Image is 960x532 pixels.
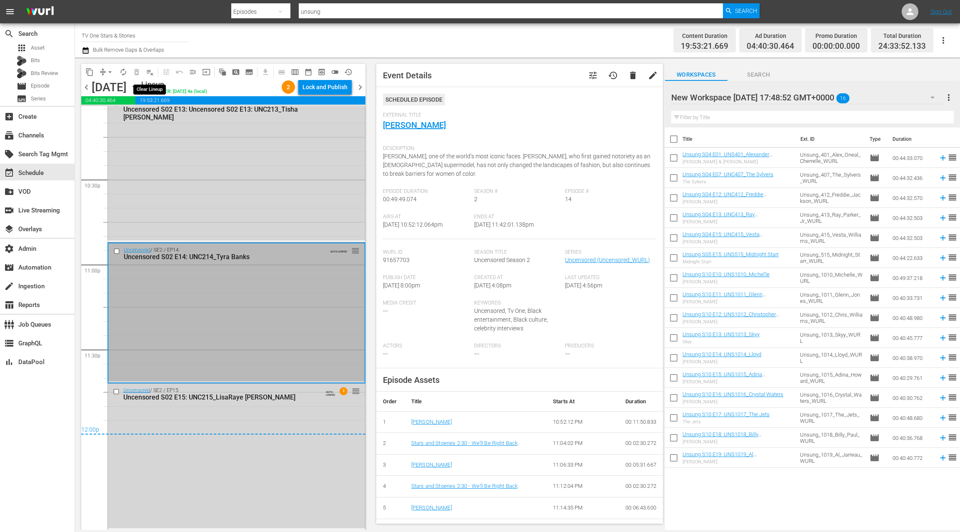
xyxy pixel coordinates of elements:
[938,253,947,262] svg: Add to Schedule
[376,497,405,519] td: 5
[546,411,619,433] td: 10:52:12 PM
[200,65,213,79] span: Update Metadata from Key Asset
[947,412,957,422] span: reorder
[474,282,511,289] span: [DATE] 4:08pm
[889,348,935,368] td: 00:40:38.970
[889,408,935,428] td: 00:40:48.680
[31,95,46,103] span: Series
[474,188,561,195] span: Season #
[17,94,27,104] span: Series
[682,359,761,365] div: [PERSON_NAME]
[352,387,360,395] button: reorder
[938,453,947,462] svg: Add to Schedule
[565,257,650,263] a: Uncensored (Uncensored_WURL)
[31,69,58,77] span: Bits Review
[106,68,114,76] span: arrow_drop_down
[141,89,207,95] div: WILL DELIVER: [DATE] 4a (local)
[474,300,561,307] span: Keywords
[17,43,27,53] span: Asset
[123,387,322,401] div: / SE2 / EP15:
[474,196,477,202] span: 2
[682,379,793,385] div: [PERSON_NAME]
[411,483,517,489] a: Stars and Stoeries 2:30 - We'll Be Right Back
[947,172,957,182] span: reorder
[4,29,14,39] span: Search
[870,173,880,183] span: Episode
[331,68,339,76] span: toggle_off
[4,168,14,178] span: Schedule
[546,392,619,412] th: Starts At
[124,247,321,261] div: / SE2 / EP14:
[947,452,957,462] span: reorder
[889,208,935,228] td: 00:44:32.503
[326,387,335,396] span: AUTO-LOOPED
[870,153,880,163] span: Episode
[797,388,866,408] td: Unsung_1016_Crystal_Waters_WURL
[889,288,935,308] td: 00:40:33.731
[797,348,866,368] td: Unsung_1014_Lloyd_WURL
[723,3,760,18] button: Search
[947,232,957,242] span: reorder
[383,196,417,202] span: 00:49:49.074
[797,428,866,448] td: Unsung_1018_Billy_Paul_WURL
[889,308,935,328] td: 00:40:48.980
[383,307,388,314] span: ---
[889,328,935,348] td: 00:40:45.777
[123,387,150,393] a: Uncensored
[565,275,652,281] span: Last Updated
[870,353,880,363] span: Episode
[947,432,957,442] span: reorder
[355,82,365,92] span: chevron_right
[797,288,866,308] td: Unsung_1011_Glenn_Jones_WURL
[232,68,240,76] span: pageview_outlined
[546,433,619,455] td: 11:04:02 PM
[938,213,947,222] svg: Add to Schedule
[157,64,173,80] span: Customize Events
[383,375,440,385] span: Episode Assets
[682,127,795,151] th: Title
[474,249,561,256] span: Season Title
[682,411,770,417] a: Unsung S10 E17: UNS1017_The Jets
[411,419,452,425] a: [PERSON_NAME]
[383,70,432,80] span: Event Details
[797,448,866,468] td: Unsung_1019_Al_Jarreau_WURL
[938,153,947,162] svg: Add to Schedule
[682,331,760,337] a: Unsung S10 E13: UNS1013_Skyy
[17,81,27,91] span: Episode
[947,312,957,322] span: reorder
[619,433,663,455] td: 00:02:30.272
[96,65,117,79] span: Remove Gaps & Overlaps
[242,65,256,79] span: Create Series Block
[4,187,14,197] span: VOD
[328,65,342,79] span: 24 hours Lineup View is OFF
[383,94,445,105] div: Scheduled Episode
[947,272,957,282] span: reorder
[288,65,302,79] span: Week Calendar View
[797,268,866,288] td: Unsung_1010_Michelle_WURL
[229,65,242,79] span: Create Search Block
[352,387,360,396] span: reorder
[947,292,957,302] span: reorder
[619,476,663,497] td: 00:02:30.272
[546,476,619,497] td: 11:12:04 PM
[735,3,757,18] span: Search
[797,208,866,228] td: Unsung_413_Ray_Parker_Jr_WURL
[619,454,663,476] td: 00:05:31.667
[474,221,534,228] span: [DATE] 11:42:01.138pm
[947,332,957,342] span: reorder
[583,65,603,85] button: tune
[938,373,947,382] svg: Add to Schedule
[146,68,154,76] span: playlist_remove_outlined
[189,68,197,76] span: menu_open
[878,30,926,42] div: Total Duration
[117,65,130,79] span: Loop Content
[4,300,14,310] span: Reports
[938,413,947,422] svg: Add to Schedule
[31,56,40,65] span: Bits
[797,408,866,428] td: Unsung_1017_The_Jets_WURL
[682,351,761,357] a: Unsung S10 E14: UNS1014_Lloyd
[608,70,618,80] span: Event History
[682,151,772,164] a: Unsung S04 E01: UNS401_Alexander [PERSON_NAME] & [PERSON_NAME]
[947,192,957,202] span: reorder
[870,333,880,343] span: Episode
